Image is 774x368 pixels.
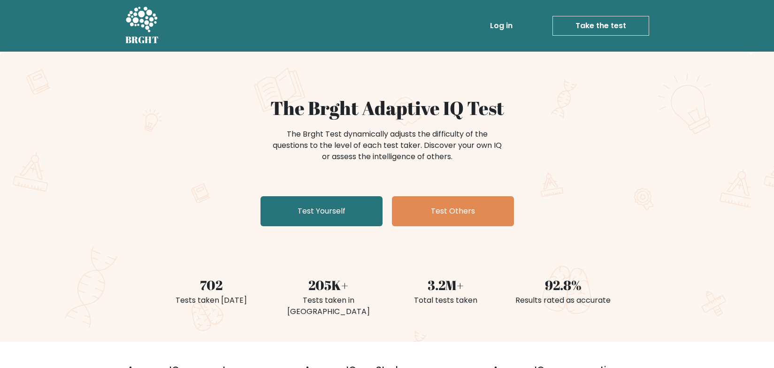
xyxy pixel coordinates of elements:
[261,196,383,226] a: Test Yourself
[510,275,616,295] div: 92.8%
[158,97,616,119] h1: The Brght Adaptive IQ Test
[270,129,505,162] div: The Brght Test dynamically adjusts the difficulty of the questions to the level of each test take...
[276,275,382,295] div: 205K+
[158,275,264,295] div: 702
[276,295,382,317] div: Tests taken in [GEOGRAPHIC_DATA]
[552,16,649,36] a: Take the test
[393,275,499,295] div: 3.2M+
[486,16,516,35] a: Log in
[125,34,159,46] h5: BRGHT
[510,295,616,306] div: Results rated as accurate
[125,4,159,48] a: BRGHT
[393,295,499,306] div: Total tests taken
[158,295,264,306] div: Tests taken [DATE]
[392,196,514,226] a: Test Others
